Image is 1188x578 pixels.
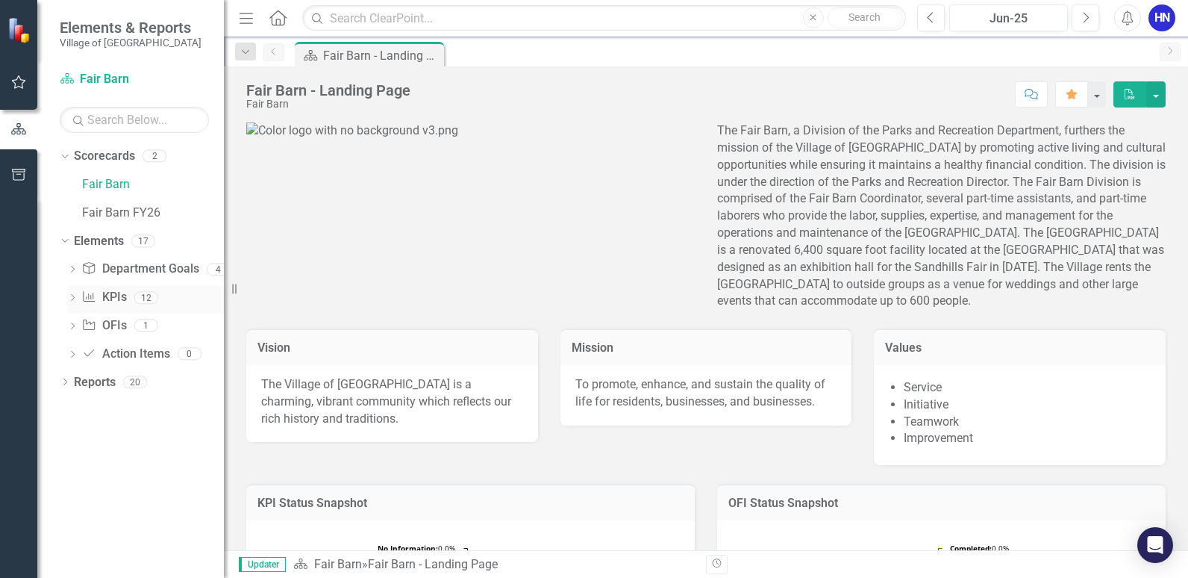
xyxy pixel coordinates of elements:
[239,557,286,572] span: Updater
[134,291,158,304] div: 12
[81,346,169,363] a: Action Items
[246,82,410,99] div: Fair Barn - Landing Page
[82,205,224,222] a: Fair Barn FY26
[950,543,1009,553] text: 0.0%
[131,234,155,247] div: 17
[74,374,116,391] a: Reports
[74,233,124,250] a: Elements
[261,376,523,428] p: The Village of [GEOGRAPHIC_DATA] is a charming, vibrant community which reflects our rich history...
[293,556,695,574] div: »
[123,376,147,388] div: 20
[60,37,201,49] small: Village of [GEOGRAPHIC_DATA]
[572,341,841,355] h3: Mission
[904,397,1151,414] li: Initiative
[60,71,209,88] a: Fair Barn
[378,543,438,553] tspan: No Information:
[178,348,201,361] div: 0
[314,557,362,571] a: Fair Barn
[257,341,527,355] h3: Vision
[828,7,902,28] button: Search
[949,4,1068,31] button: Jun-25
[1137,527,1173,563] div: Open Intercom Messenger
[950,543,992,553] tspan: Completed:
[848,11,881,23] span: Search
[246,122,458,140] img: Color logo with no background v3.png
[302,5,906,31] input: Search ClearPoint...
[717,122,1166,310] p: The Fair Barn, a Division of the Parks and Recreation Department, furthers the mission of the Vil...
[143,150,166,163] div: 2
[904,379,1151,397] li: Service
[575,376,837,411] p: To promote, enhance, and sustain the quality of life for residents, businesses, and businesses.
[81,317,126,335] a: OFIs
[134,320,158,332] div: 1
[81,261,198,278] a: Department Goals
[60,107,209,133] input: Search Below...
[257,497,684,510] h3: KPI Status Snapshot
[7,17,34,43] img: ClearPoint Strategy
[368,557,498,571] div: Fair Barn - Landing Page
[207,263,231,276] div: 4
[885,341,1154,355] h3: Values
[60,19,201,37] span: Elements & Reports
[954,10,1063,28] div: Jun-25
[1148,4,1175,31] button: HN
[728,497,1154,510] h3: OFI Status Snapshot
[74,148,135,165] a: Scorecards
[378,543,455,553] text: 0.0%
[904,430,1151,447] li: Improvement
[904,414,1151,431] li: Teamwork
[246,99,410,110] div: Fair Barn
[81,289,126,306] a: KPIs
[323,46,440,65] div: Fair Barn - Landing Page
[82,176,224,193] a: Fair Barn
